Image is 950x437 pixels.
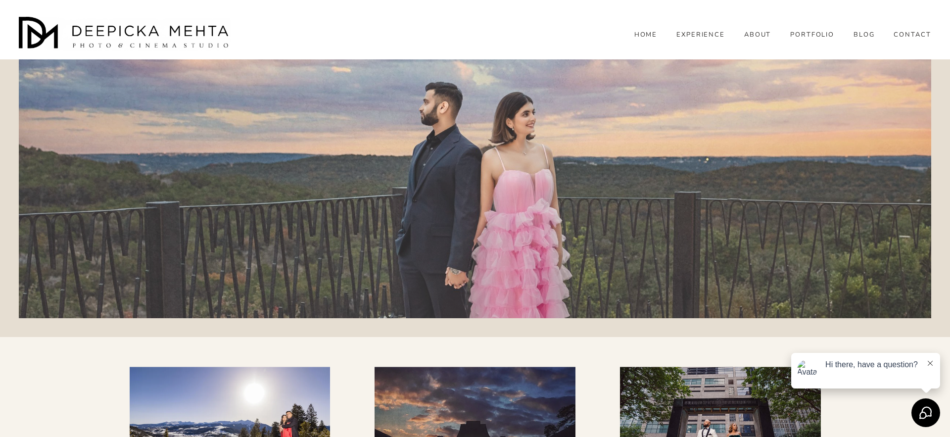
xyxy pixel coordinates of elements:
[676,31,725,40] a: EXPERIENCE
[19,17,232,51] img: Austin Wedding Photographer - Deepicka Mehta Photography &amp; Cinematography
[634,31,658,40] a: HOME
[744,31,771,40] a: ABOUT
[854,31,875,40] a: folder dropdown
[894,31,931,40] a: CONTACT
[854,31,875,39] span: BLOG
[790,31,835,40] a: PORTFOLIO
